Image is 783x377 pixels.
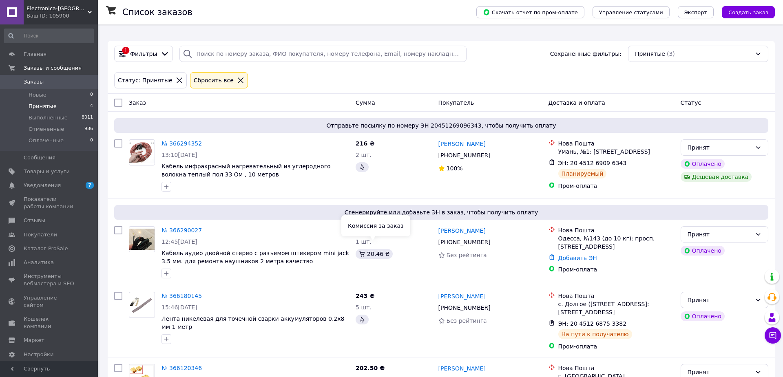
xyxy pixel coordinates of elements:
[593,6,670,18] button: Управление статусами
[129,226,155,252] a: Фото товару
[688,230,752,239] div: Принят
[558,329,632,339] div: На пути к получателю
[549,99,605,106] span: Доставка и оплата
[24,315,75,330] span: Кошелек компании
[714,9,775,15] a: Создать заказ
[599,9,663,15] span: Управление статусами
[558,234,674,251] div: Одесса, №143 (до 10 кг): просп. [STREET_ADDRESS]
[90,137,93,144] span: 0
[122,7,192,17] h1: Список заказов
[27,12,98,20] div: Ваш ID: 105900
[558,226,674,234] div: Нова Пошта
[129,297,155,313] img: Фото товару
[438,99,474,106] span: Покупатель
[4,29,94,43] input: Поиск
[24,196,75,210] span: Показатели работы компании
[161,293,202,299] a: № 366180145
[447,252,487,258] span: Без рейтинга
[29,126,64,133] span: Отмененные
[179,46,467,62] input: Поиск по номеру заказа, ФИО покупателя, номеру телефона, Email, номеру накладной
[129,139,155,165] a: Фото товару
[24,245,68,252] span: Каталог ProSale
[24,337,44,344] span: Маркет
[558,320,627,327] span: ЭН: 20 4512 6875 3382
[447,317,487,324] span: Без рейтинга
[688,295,752,304] div: Принят
[161,250,349,265] a: Кабель аудио двойной стерео с разъемом штекером mini jack 3.5 мм. для ремонта наушников 2 метра к...
[558,300,674,316] div: с. Долгое ([STREET_ADDRESS]: [STREET_ADDRESS]
[558,139,674,148] div: Нова Пошта
[84,126,93,133] span: 986
[24,231,57,238] span: Покупатели
[635,50,665,58] span: Принятые
[29,137,64,144] span: Оплаченные
[438,140,486,148] a: [PERSON_NAME]
[24,154,55,161] span: Сообщения
[356,304,372,311] span: 5 шт.
[129,229,155,250] img: Фото товару
[161,304,197,311] span: 15:46[DATE]
[161,315,344,330] a: Лента никелевая для точечной сварки аккумуляторов 0.2x8 мм 1 метр
[558,255,597,261] a: Добавить ЭН
[117,208,765,216] span: Сгенерируйте или добавьте ЭН в заказ, чтобы получить оплату
[129,292,155,318] a: Фото товару
[24,78,44,86] span: Заказы
[550,50,622,58] span: Сохраненные фильтры:
[161,140,202,147] a: № 366294352
[681,311,725,321] div: Оплачено
[27,5,88,12] span: Electronica-Odessa
[681,172,752,182] div: Дешевая доставка
[681,159,725,169] div: Оплачено
[24,51,46,58] span: Главная
[558,182,674,190] div: Пром-оплата
[558,169,607,179] div: Планируемый
[356,238,372,245] span: 1 шт.
[161,163,331,178] a: Кабель инфракрасный нагревательный из углеродного волокна теплый пол 33 Ом , 10 метров
[356,99,375,106] span: Сумма
[438,364,486,373] a: [PERSON_NAME]
[29,91,46,99] span: Новые
[90,91,93,99] span: 0
[24,182,61,189] span: Уведомления
[161,227,202,234] a: № 366290027
[681,99,701,106] span: Статус
[356,140,374,147] span: 216 ₴
[438,227,486,235] a: [PERSON_NAME]
[728,9,768,15] span: Создать заказ
[24,351,53,358] span: Настройки
[356,152,372,158] span: 2 шт.
[161,238,197,245] span: 12:45[DATE]
[129,142,155,163] img: Фото товару
[765,327,781,344] button: Чат с покупателем
[667,51,675,57] span: (3)
[558,364,674,372] div: Нова Пошта
[24,64,82,72] span: Заказы и сообщения
[558,292,674,300] div: Нова Пошта
[356,293,374,299] span: 243 ₴
[438,292,486,300] a: [PERSON_NAME]
[558,342,674,351] div: Пром-оплата
[558,265,674,273] div: Пром-оплата
[688,368,752,377] div: Принят
[476,6,584,18] button: Скачать отчет по пром-оплате
[24,217,45,224] span: Отзывы
[483,9,578,16] span: Скачать отчет по пром-оплате
[24,259,54,266] span: Аналитика
[722,6,775,18] button: Создать заказ
[90,103,93,110] span: 4
[437,236,492,248] div: [PHONE_NUMBER]
[447,165,463,172] span: 100%
[356,365,385,371] span: 202.50 ₴
[129,99,146,106] span: Заказ
[161,365,202,371] a: № 366120346
[678,6,714,18] button: Экспорт
[24,294,75,309] span: Управление сайтом
[29,103,57,110] span: Принятые
[29,114,68,121] span: Выполненные
[161,152,197,158] span: 13:10[DATE]
[437,150,492,161] div: [PHONE_NUMBER]
[192,76,235,85] div: Сбросить все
